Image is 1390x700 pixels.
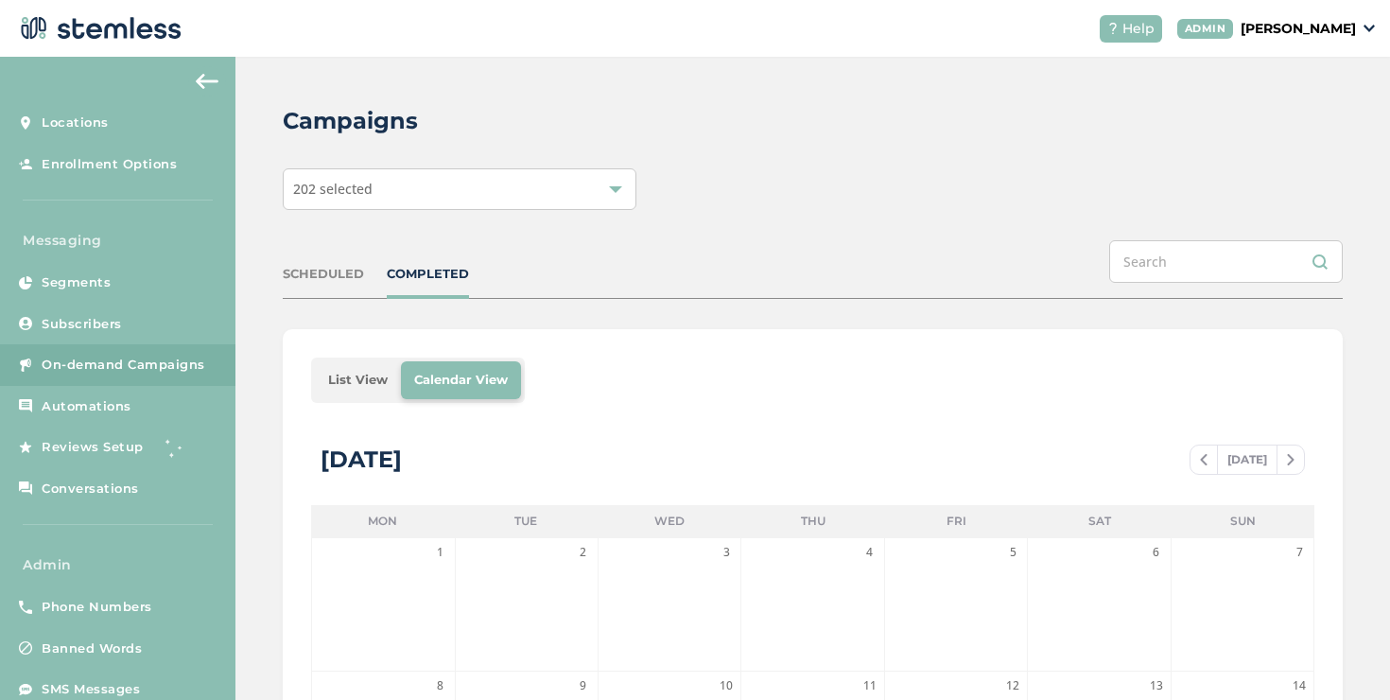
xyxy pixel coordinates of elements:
span: 9 [574,676,593,695]
li: Calendar View [401,361,521,399]
span: 12 [1003,676,1022,695]
span: Segments [42,273,111,292]
span: Phone Numbers [42,598,152,617]
li: Sun [1171,505,1314,537]
span: Locations [42,114,109,132]
li: Mon [311,505,455,537]
p: [PERSON_NAME] [1241,19,1356,39]
span: 8 [431,676,450,695]
span: Conversations [42,480,139,499]
span: 1 [431,543,450,562]
div: COMPLETED [387,265,469,284]
li: Fri [884,505,1028,537]
li: Thu [741,505,885,537]
span: 6 [1147,543,1166,562]
input: Search [1109,240,1343,283]
div: SCHEDULED [283,265,364,284]
img: icon-chevron-left-b8c47ebb.svg [1200,454,1208,465]
span: 5 [1003,543,1022,562]
h2: Campaigns [283,104,418,138]
span: Banned Words [42,639,142,658]
li: Tue [455,505,599,537]
span: On-demand Campaigns [42,356,205,375]
img: icon_down-arrow-small-66adaf34.svg [1364,25,1375,32]
span: 7 [1290,543,1309,562]
span: Automations [42,397,131,416]
li: Wed [598,505,741,537]
span: 14 [1290,676,1309,695]
img: icon-chevron-right-bae969c5.svg [1287,454,1294,465]
span: 202 selected [293,180,373,198]
span: 2 [574,543,593,562]
img: logo-dark-0685b13c.svg [15,9,182,47]
img: icon-help-white-03924b79.svg [1107,23,1119,34]
img: glitter-stars-b7820f95.gif [158,429,196,466]
div: ADMIN [1177,19,1234,39]
span: Help [1122,19,1155,39]
div: [DATE] [321,443,402,477]
iframe: Chat Widget [1295,609,1390,700]
span: 4 [860,543,879,562]
span: Reviews Setup [42,438,144,457]
span: 11 [860,676,879,695]
span: SMS Messages [42,680,140,699]
span: [DATE] [1217,446,1277,474]
span: Enrollment Options [42,155,177,174]
span: 13 [1147,676,1166,695]
li: List View [315,361,401,399]
li: Sat [1028,505,1172,537]
span: Subscribers [42,315,122,334]
span: 10 [717,676,736,695]
img: icon-arrow-back-accent-c549486e.svg [196,74,218,89]
span: 3 [717,543,736,562]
